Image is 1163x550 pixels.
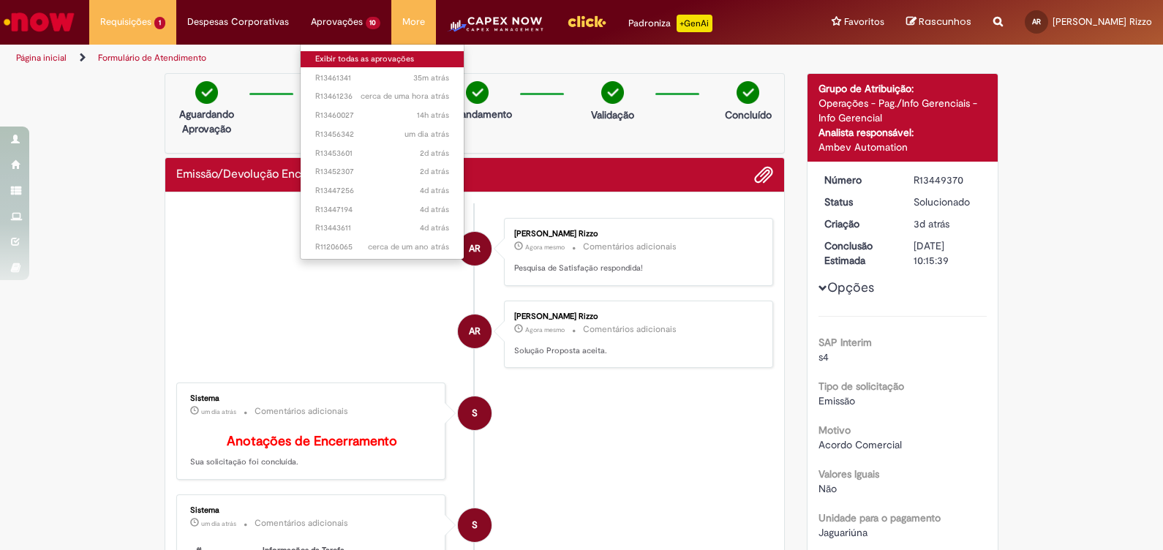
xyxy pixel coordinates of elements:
[818,380,904,393] b: Tipo de solicitação
[420,185,449,196] time: 26/08/2025 10:08:50
[514,230,758,238] div: [PERSON_NAME] Rizzo
[469,231,481,266] span: AR
[754,165,773,184] button: Adicionar anexos
[567,10,606,32] img: click_logo_yellow_360x200.png
[818,526,867,539] span: Jaguariúna
[315,148,450,159] span: R13453601
[361,91,449,102] time: 29/08/2025 09:54:42
[844,15,884,29] span: Favoritos
[420,222,449,233] time: 25/08/2025 11:03:54
[813,173,903,187] dt: Número
[914,217,949,230] time: 26/08/2025 16:10:48
[368,241,449,252] time: 07/03/2024 13:21:16
[420,166,449,177] span: 2d atrás
[315,129,450,140] span: R13456342
[737,81,759,104] img: check-circle-green.png
[315,72,450,84] span: R13461341
[201,519,236,528] time: 28/08/2025 10:01:34
[255,405,348,418] small: Comentários adicionais
[98,52,206,64] a: Formulário de Atendimento
[417,110,449,121] time: 28/08/2025 20:29:23
[514,345,758,357] p: Solução Proposta aceita.
[368,241,449,252] span: cerca de um ano atrás
[16,52,67,64] a: Página inicial
[361,91,449,102] span: cerca de uma hora atrás
[301,239,464,255] a: Aberto R11206065 :
[300,44,465,260] ul: Aprovações
[583,323,677,336] small: Comentários adicionais
[472,396,478,431] span: S
[420,204,449,215] time: 26/08/2025 09:59:17
[525,243,565,252] span: Agora mesmo
[818,394,855,407] span: Emissão
[11,45,764,72] ul: Trilhas de página
[100,15,151,29] span: Requisições
[818,125,987,140] div: Analista responsável:
[818,81,987,96] div: Grupo de Atribuição:
[195,81,218,104] img: check-circle-green.png
[677,15,712,32] p: +GenAi
[525,243,565,252] time: 29/08/2025 10:44:07
[818,140,987,154] div: Ambev Automation
[443,107,512,121] p: Em andamento
[315,166,450,178] span: R13452307
[190,394,434,403] div: Sistema
[171,107,242,136] p: Aguardando Aprovação
[301,70,464,86] a: Aberto R13461341 :
[201,519,236,528] span: um dia atrás
[818,482,837,495] span: Não
[311,15,363,29] span: Aprovações
[818,511,941,524] b: Unidade para o pagamento
[315,110,450,121] span: R13460027
[315,91,450,102] span: R13461236
[458,232,492,265] div: Allan Borghetti Rizzo
[813,195,903,209] dt: Status
[591,108,634,122] p: Validação
[813,238,903,268] dt: Conclusão Estimada
[404,129,449,140] span: um dia atrás
[914,238,982,268] div: [DATE] 10:15:39
[914,173,982,187] div: R13449370
[417,110,449,121] span: 14h atrás
[919,15,971,29] span: Rascunhos
[301,108,464,124] a: Aberto R13460027 :
[301,220,464,236] a: Aberto R13443611 :
[469,314,481,349] span: AR
[813,216,903,231] dt: Criação
[466,81,489,104] img: check-circle-green.png
[458,314,492,348] div: Allan Borghetti Rizzo
[190,434,434,468] p: Sua solicitação foi concluída.
[818,438,902,451] span: Acordo Comercial
[447,15,544,44] img: CapexLogo5.png
[514,263,758,274] p: Pesquisa de Satisfação respondida!
[420,148,449,159] span: 2d atrás
[413,72,449,83] span: 35m atrás
[1053,15,1152,28] span: [PERSON_NAME] Rizzo
[301,88,464,105] a: Aberto R13461236 :
[176,168,441,181] h2: Emissão/Devolução Encontro de Contas Fornecedor Histórico de tíquete
[458,396,492,430] div: System
[187,15,289,29] span: Despesas Corporativas
[914,216,982,231] div: 26/08/2025 16:10:48
[458,508,492,542] div: System
[255,517,348,530] small: Comentários adicionais
[1032,17,1041,26] span: AR
[201,407,236,416] time: 28/08/2025 10:01:36
[301,183,464,199] a: Aberto R13447256 :
[227,433,397,450] b: Anotações de Encerramento
[601,81,624,104] img: check-circle-green.png
[201,407,236,416] span: um dia atrás
[818,96,987,125] div: Operações - Pag./Info Gerenciais - Info Gerencial
[525,325,565,334] time: 29/08/2025 10:43:52
[914,217,949,230] span: 3d atrás
[420,185,449,196] span: 4d atrás
[315,222,450,234] span: R13443611
[301,51,464,67] a: Exibir todas as aprovações
[301,127,464,143] a: Aberto R13456342 :
[420,204,449,215] span: 4d atrás
[420,148,449,159] time: 27/08/2025 16:33:13
[301,146,464,162] a: Aberto R13453601 :
[413,72,449,83] time: 29/08/2025 10:08:36
[420,222,449,233] span: 4d atrás
[190,506,434,515] div: Sistema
